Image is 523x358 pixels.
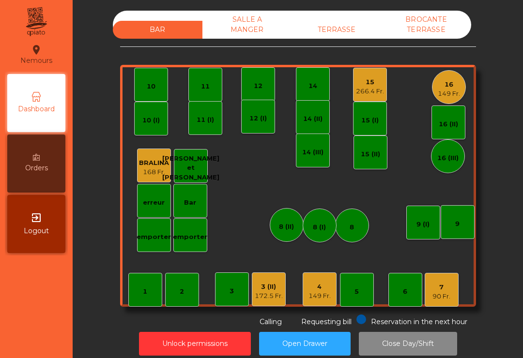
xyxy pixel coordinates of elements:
button: Unlock permissions [139,332,251,356]
div: Bar [184,198,196,208]
div: 9 [455,219,460,229]
img: qpiato [24,5,48,39]
span: Calling [260,317,282,326]
i: exit_to_app [31,212,42,224]
div: 8 (I) [313,223,326,232]
div: emporter [137,232,171,242]
button: Open Drawer [259,332,351,356]
div: 168 Fr. [139,167,169,177]
div: 266.4 Fr. [356,87,384,96]
span: Dashboard [18,104,55,114]
div: emporter [173,232,207,242]
div: 16 (III) [437,153,459,163]
div: 2 [180,287,184,297]
i: location_on [31,44,42,56]
div: 3 (II) [255,282,283,292]
div: TERRASSE [292,21,382,39]
span: Requesting bill [301,317,352,326]
button: Close Day/Shift [359,332,457,356]
div: BROCANTE TERRASSE [382,11,471,39]
div: BRALINA [139,158,169,168]
div: 14 [308,81,317,91]
div: 3 [230,286,234,296]
div: BAR [113,21,202,39]
div: 5 [354,287,359,297]
div: 16 [438,80,460,89]
div: 6 [403,287,407,297]
div: 14 (III) [302,148,323,157]
div: 11 [201,82,210,91]
div: erreur [143,198,165,208]
div: 7 [432,283,450,292]
div: 8 [350,223,354,232]
div: [PERSON_NAME] et [PERSON_NAME] [162,154,219,182]
div: 90 Fr. [432,292,450,301]
span: Logout [24,226,49,236]
div: SALLE A MANGER [202,11,292,39]
div: 12 (I) [249,114,267,123]
span: Reservation in the next hour [371,317,467,326]
div: 1 [143,287,147,297]
div: Nemours [20,43,52,67]
div: 16 (II) [439,119,458,129]
div: 9 (I) [416,220,430,229]
div: 15 (I) [361,116,379,125]
div: 10 (I) [142,116,160,125]
div: 8 (II) [279,222,294,232]
div: 149 Fr. [308,291,331,301]
span: Orders [25,163,48,173]
div: 4 [308,282,331,292]
div: 12 [254,81,262,91]
div: 15 [356,77,384,87]
div: 149 Fr. [438,89,460,99]
div: 15 (II) [361,149,380,159]
div: 172.5 Fr. [255,291,283,301]
div: 14 (II) [303,114,323,124]
div: 11 (I) [197,115,214,125]
div: 10 [147,82,155,91]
